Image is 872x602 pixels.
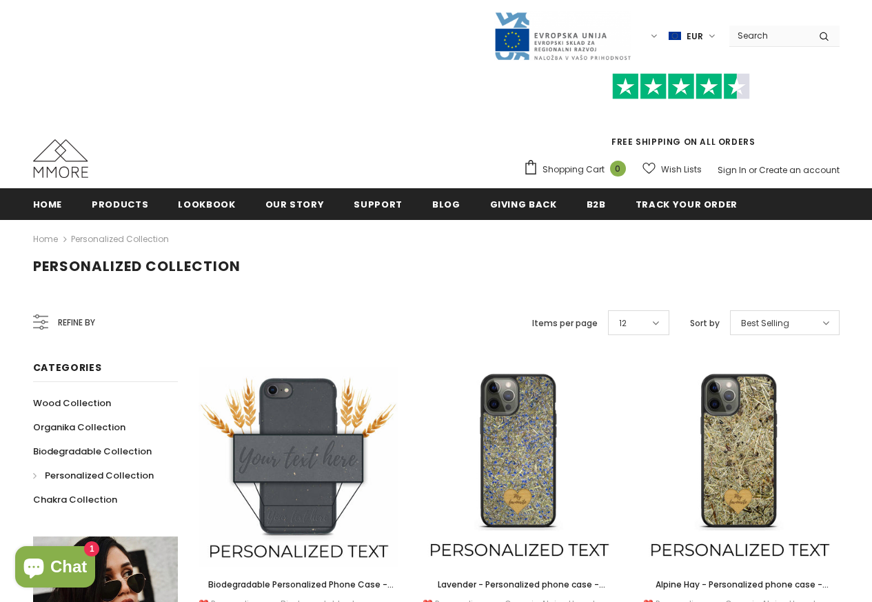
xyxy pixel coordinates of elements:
a: Home [33,188,63,219]
span: Products [92,198,148,211]
a: Biodegradable Personalized Phone Case - Black [199,577,398,592]
span: or [749,164,757,176]
span: Wood Collection [33,397,111,410]
label: Sort by [690,317,720,330]
a: Create an account [759,164,840,176]
a: Lavender - Personalized phone case - Personalized gift [419,577,619,592]
span: Personalized Collection [33,257,241,276]
a: Home [33,231,58,248]
a: B2B [587,188,606,219]
span: Refine by [58,315,95,330]
a: Our Story [265,188,325,219]
a: Products [92,188,148,219]
span: FREE SHIPPING ON ALL ORDERS [523,79,840,148]
a: Alpine Hay - Personalized phone case - Personalized gift [640,577,840,592]
a: Lookbook [178,188,235,219]
span: 0 [610,161,626,177]
span: Organika Collection [33,421,125,434]
span: Categories [33,361,102,374]
a: Wish Lists [642,157,702,181]
a: Personalized Collection [33,463,154,488]
inbox-online-store-chat: Shopify online store chat [11,546,99,591]
label: Items per page [532,317,598,330]
span: B2B [587,198,606,211]
span: Biodegradable Collection [33,445,152,458]
a: Track your order [636,188,738,219]
span: Home [33,198,63,211]
span: Wish Lists [661,163,702,177]
span: Blog [432,198,460,211]
span: Chakra Collection [33,493,117,506]
input: Search Site [729,26,809,46]
a: Giving back [490,188,557,219]
iframe: Customer reviews powered by Trustpilot [523,99,840,135]
span: Shopping Cart [543,163,605,177]
a: Wood Collection [33,391,111,415]
span: EUR [687,30,703,43]
span: Giving back [490,198,557,211]
a: Blog [432,188,460,219]
span: 12 [619,317,627,330]
span: support [354,198,403,211]
span: Personalized Collection [45,469,154,482]
a: Organika Collection [33,415,125,439]
img: Javni Razpis [494,11,631,61]
span: Track your order [636,198,738,211]
img: Trust Pilot Stars [612,73,750,100]
span: Best Selling [741,317,789,330]
a: Personalized Collection [71,233,169,245]
a: Shopping Cart 0 [523,159,633,180]
a: Sign In [718,164,747,176]
span: Lookbook [178,198,235,211]
a: Chakra Collection [33,488,117,512]
a: support [354,188,403,219]
span: Our Story [265,198,325,211]
a: Biodegradable Collection [33,439,152,463]
a: Javni Razpis [494,30,631,41]
img: MMORE Cases [33,139,88,178]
